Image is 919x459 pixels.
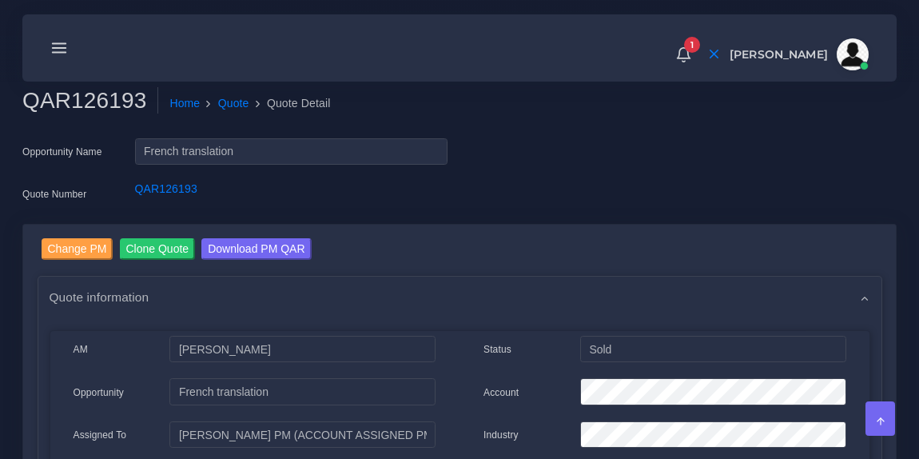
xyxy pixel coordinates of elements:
[22,187,86,202] label: Quote Number
[50,288,149,306] span: Quote information
[684,37,700,53] span: 1
[730,49,828,60] span: [PERSON_NAME]
[22,145,102,159] label: Opportunity Name
[169,95,200,112] a: Home
[120,238,196,260] input: Clone Quote
[201,238,311,260] input: Download PM QAR
[483,385,519,400] label: Account
[218,95,249,112] a: Quote
[483,428,519,442] label: Industry
[74,385,125,400] label: Opportunity
[135,182,197,195] a: QAR126193
[42,238,113,260] input: Change PM
[722,38,874,70] a: [PERSON_NAME]avatar
[38,277,881,317] div: Quote information
[670,46,698,63] a: 1
[22,87,158,114] h2: QAR126193
[249,95,331,112] li: Quote Detail
[74,342,88,357] label: AM
[74,428,127,442] label: Assigned To
[483,342,511,357] label: Status
[837,38,869,70] img: avatar
[169,421,436,449] input: pm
